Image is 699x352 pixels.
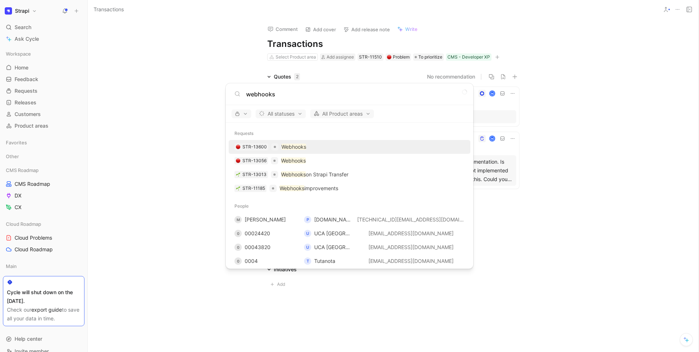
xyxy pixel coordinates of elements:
span: 00043820 [245,244,270,250]
span: [PERSON_NAME] [245,216,286,223]
span: 0004 [245,258,258,264]
div: 0 [234,230,242,237]
span: [DOMAIN_NAME] [314,216,355,223]
a: 🌱STR-13013Webhookson Strapi Transfer [229,168,470,181]
button: All Product areas [310,109,374,118]
div: M [234,216,242,223]
img: 🔴 [236,159,240,163]
span: UCA [GEOGRAPHIC_DATA] [314,230,377,236]
p: improvements [280,184,338,193]
span: All Product areas [313,109,371,118]
button: M[PERSON_NAME]p[DOMAIN_NAME][TECHNICAL_ID][EMAIL_ADDRESS][DOMAIN_NAME] [229,213,470,227]
div: STR-13600 [242,143,267,151]
div: STR-11185 [242,185,265,192]
button: 0001176214logoLojas [PERSON_NAME][EMAIL_ADDRESS][DOMAIN_NAME] [229,268,470,282]
img: 🌱 [236,172,240,177]
mark: Webhooks [280,185,304,191]
span: 00024420 [245,230,270,236]
div: 0 [234,244,242,251]
button: 000043820UUCA [GEOGRAPHIC_DATA][EMAIL_ADDRESS][DOMAIN_NAME] [229,240,470,254]
span: Tutanota [314,258,335,264]
span: All statuses [259,109,303,118]
mark: Webhooks [281,171,306,177]
p: on Strapi Transfer [281,170,348,179]
div: STR-13056 [242,157,266,164]
div: U [304,230,311,237]
mark: Webhooks [281,144,306,150]
button: 00004TTutanota[EMAIL_ADDRESS][DOMAIN_NAME] [229,254,470,268]
img: 🔴 [236,145,240,149]
a: 🔴STR-13600Webhooks [229,140,470,154]
div: p [304,216,311,223]
input: Type a command or search anything [246,90,465,99]
img: 🌱 [236,186,240,191]
span: UCA [GEOGRAPHIC_DATA] [314,244,377,250]
div: U [304,244,311,251]
a: 🔴STR-13056Webhooks [229,154,470,168]
div: Requests [226,127,473,140]
span: [EMAIL_ADDRESS][DOMAIN_NAME] [368,258,454,264]
div: T [304,257,311,265]
div: People [226,200,473,213]
span: [EMAIL_ADDRESS][DOMAIN_NAME] [368,244,454,250]
span: [EMAIL_ADDRESS][DOMAIN_NAME] [368,230,454,236]
a: 🌱STR-11185Webhooksimprovements [229,181,470,195]
div: STR-13013 [242,171,266,178]
div: 0 [234,257,242,265]
button: All statuses [256,109,306,118]
mark: Webhooks [281,157,306,164]
span: [TECHNICAL_ID][EMAIL_ADDRESS][DOMAIN_NAME] [357,216,482,223]
button: 000024420UUCA [GEOGRAPHIC_DATA][EMAIL_ADDRESS][DOMAIN_NAME] [229,227,470,240]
